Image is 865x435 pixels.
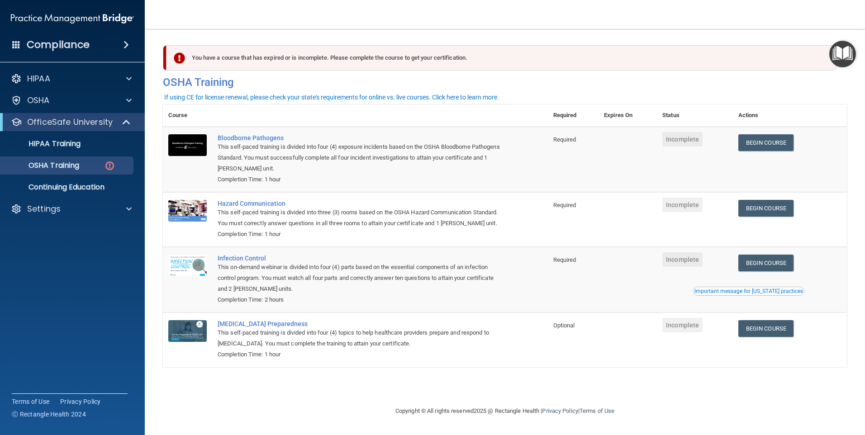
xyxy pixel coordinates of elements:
[218,262,503,294] div: This on-demand webinar is divided into four (4) parts based on the essential components of an inf...
[553,322,575,329] span: Optional
[6,161,79,170] p: OSHA Training
[599,104,657,127] th: Expires On
[548,104,599,127] th: Required
[60,397,101,406] a: Privacy Policy
[27,38,90,51] h4: Compliance
[553,202,576,208] span: Required
[738,320,794,337] a: Begin Course
[738,134,794,151] a: Begin Course
[27,73,50,84] p: HIPAA
[218,200,503,207] a: Hazard Communication
[27,95,50,106] p: OSHA
[553,136,576,143] span: Required
[12,397,49,406] a: Terms of Use
[662,252,703,267] span: Incomplete
[218,229,503,240] div: Completion Time: 1 hour
[163,93,500,102] button: If using CE for license renewal, please check your state's requirements for online vs. live cours...
[163,76,847,89] h4: OSHA Training
[166,45,837,71] div: You have a course that has expired or is incomplete. Please complete the course to get your certi...
[11,117,131,128] a: OfficeSafe University
[6,139,81,148] p: HIPAA Training
[104,160,115,171] img: danger-circle.6113f641.png
[553,256,576,263] span: Required
[662,318,703,332] span: Incomplete
[218,134,503,142] a: Bloodborne Pathogens
[733,104,847,127] th: Actions
[164,94,499,100] div: If using CE for license renewal, please check your state's requirements for online vs. live cours...
[27,117,113,128] p: OfficeSafe University
[218,142,503,174] div: This self-paced training is divided into four (4) exposure incidents based on the OSHA Bloodborne...
[340,397,670,426] div: Copyright © All rights reserved 2025 @ Rectangle Health | |
[218,349,503,360] div: Completion Time: 1 hour
[693,287,804,296] button: Read this if you are a dental practitioner in the state of CA
[662,132,703,147] span: Incomplete
[11,9,134,28] img: PMB logo
[694,288,803,294] div: Important message for [US_STATE] practices
[662,198,703,212] span: Incomplete
[218,320,503,327] a: [MEDICAL_DATA] Preparedness
[11,95,132,106] a: OSHA
[218,255,503,262] a: Infection Control
[218,207,503,229] div: This self-paced training is divided into three (3) rooms based on the OSHA Hazard Communication S...
[218,174,503,185] div: Completion Time: 1 hour
[163,104,212,127] th: Course
[218,294,503,305] div: Completion Time: 2 hours
[27,203,61,214] p: Settings
[829,41,856,67] button: Open Resource Center
[174,52,185,64] img: exclamation-circle-solid-danger.72ef9ffc.png
[542,407,578,414] a: Privacy Policy
[657,104,733,127] th: Status
[580,407,614,414] a: Terms of Use
[708,371,854,407] iframe: Drift Widget Chat Controller
[218,327,503,349] div: This self-paced training is divided into four (4) topics to help healthcare providers prepare and...
[738,200,794,217] a: Begin Course
[11,203,132,214] a: Settings
[738,255,794,271] a: Begin Course
[6,183,129,192] p: Continuing Education
[11,73,132,84] a: HIPAA
[12,410,86,419] span: Ⓒ Rectangle Health 2024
